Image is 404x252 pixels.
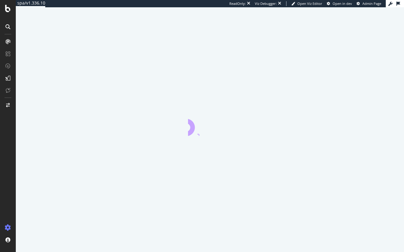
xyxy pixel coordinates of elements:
span: Open Viz Editor [297,1,322,6]
span: Open in dev [333,1,352,6]
a: Open in dev [327,1,352,6]
a: Admin Page [357,1,381,6]
div: Viz Debugger: [255,1,277,6]
div: animation [188,114,232,136]
a: Open Viz Editor [291,1,322,6]
span: Admin Page [362,1,381,6]
div: ReadOnly: [229,1,246,6]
